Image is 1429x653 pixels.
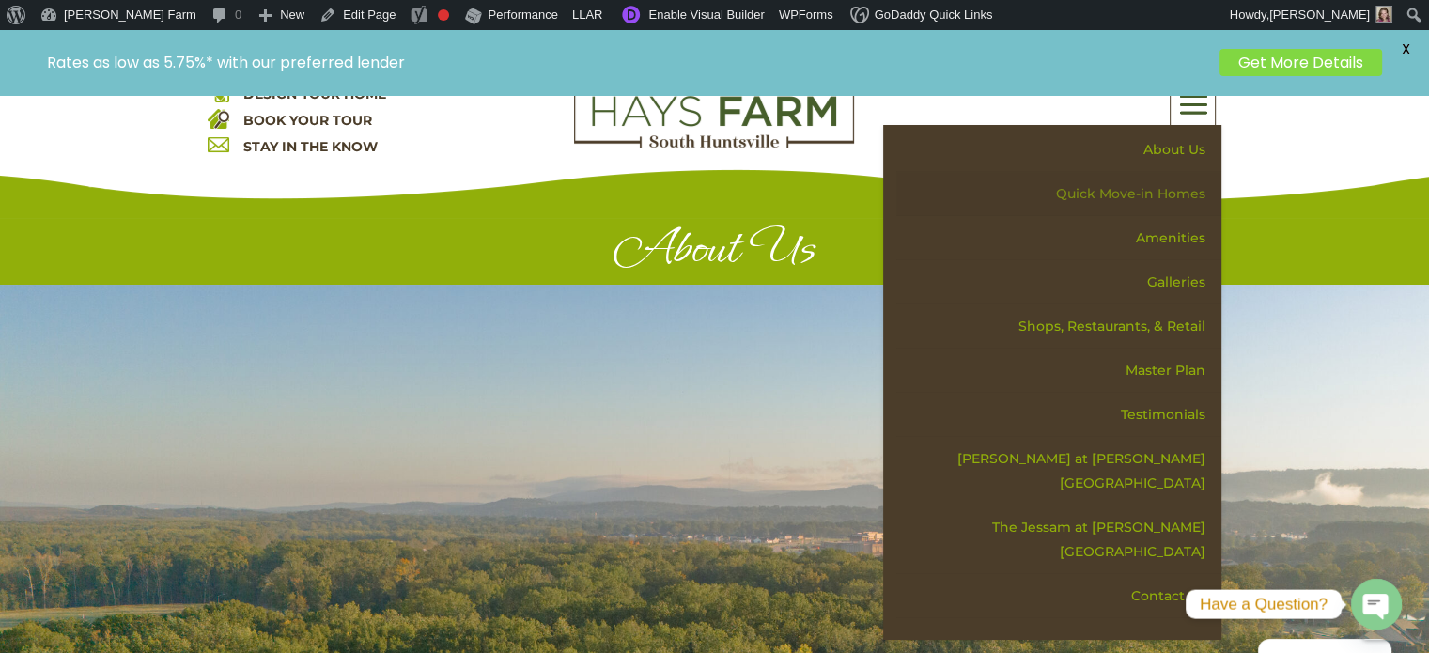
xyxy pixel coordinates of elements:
[896,128,1221,172] a: About Us
[574,81,854,148] img: Logo
[243,138,378,155] a: STAY IN THE KNOW
[896,574,1221,618] a: Contact Us
[896,349,1221,393] a: Master Plan
[574,135,854,152] a: hays farm homes huntsville development
[1391,35,1420,63] span: X
[438,9,449,21] div: Focus keyphrase not set
[896,172,1221,216] a: Quick Move-in Homes
[208,107,229,129] img: book your home tour
[896,393,1221,437] a: Testimonials
[896,437,1221,505] a: [PERSON_NAME] at [PERSON_NAME][GEOGRAPHIC_DATA]
[896,260,1221,304] a: Galleries
[896,216,1221,260] a: Amenities
[1219,49,1382,76] a: Get More Details
[896,304,1221,349] a: Shops, Restaurants, & Retail
[208,220,1222,285] h1: About Us
[1269,8,1370,22] span: [PERSON_NAME]
[47,54,1210,71] p: Rates as low as 5.75%* with our preferred lender
[243,112,372,129] a: BOOK YOUR TOUR
[896,505,1221,574] a: The Jessam at [PERSON_NAME][GEOGRAPHIC_DATA]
